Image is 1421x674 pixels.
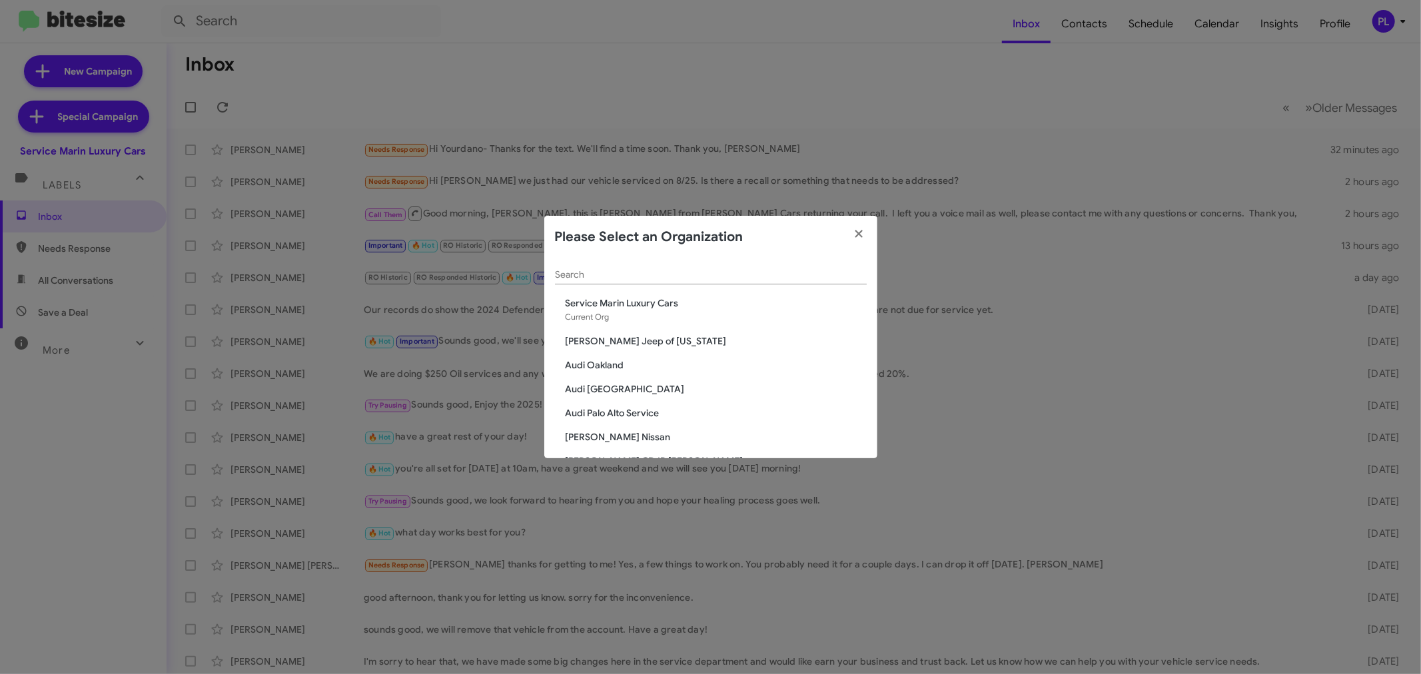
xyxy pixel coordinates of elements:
h2: Please Select an Organization [555,226,743,248]
span: Audi Oakland [566,358,867,372]
span: [PERSON_NAME] Jeep of [US_STATE] [566,334,867,348]
span: [PERSON_NAME] Nissan [566,430,867,444]
span: Audi [GEOGRAPHIC_DATA] [566,382,867,396]
span: [PERSON_NAME] CDJR [PERSON_NAME] [566,454,867,468]
span: Current Org [566,312,610,322]
span: Service Marin Luxury Cars [566,296,867,310]
span: Audi Palo Alto Service [566,406,867,420]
